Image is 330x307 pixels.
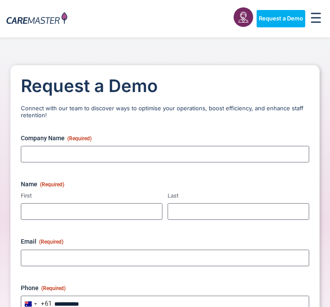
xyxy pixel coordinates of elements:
[21,192,162,200] label: First
[259,15,303,22] span: Request a Demo
[21,134,309,142] label: Company Name
[309,10,324,27] div: Menu Toggle
[67,135,92,142] span: (Required)
[21,180,64,188] legend: Name
[39,239,63,245] span: (Required)
[40,182,64,188] span: (Required)
[41,300,52,307] div: +61
[41,285,66,291] span: (Required)
[257,10,305,27] a: Request a Demo
[168,192,309,200] label: Last
[21,284,309,292] label: Phone
[7,12,67,26] img: CareMaster Logo
[21,76,309,96] h1: Request a Demo
[21,105,309,119] p: Connect with our team to discover ways to optimise your operations, boost efficiency, and enhance...
[21,237,309,246] label: Email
